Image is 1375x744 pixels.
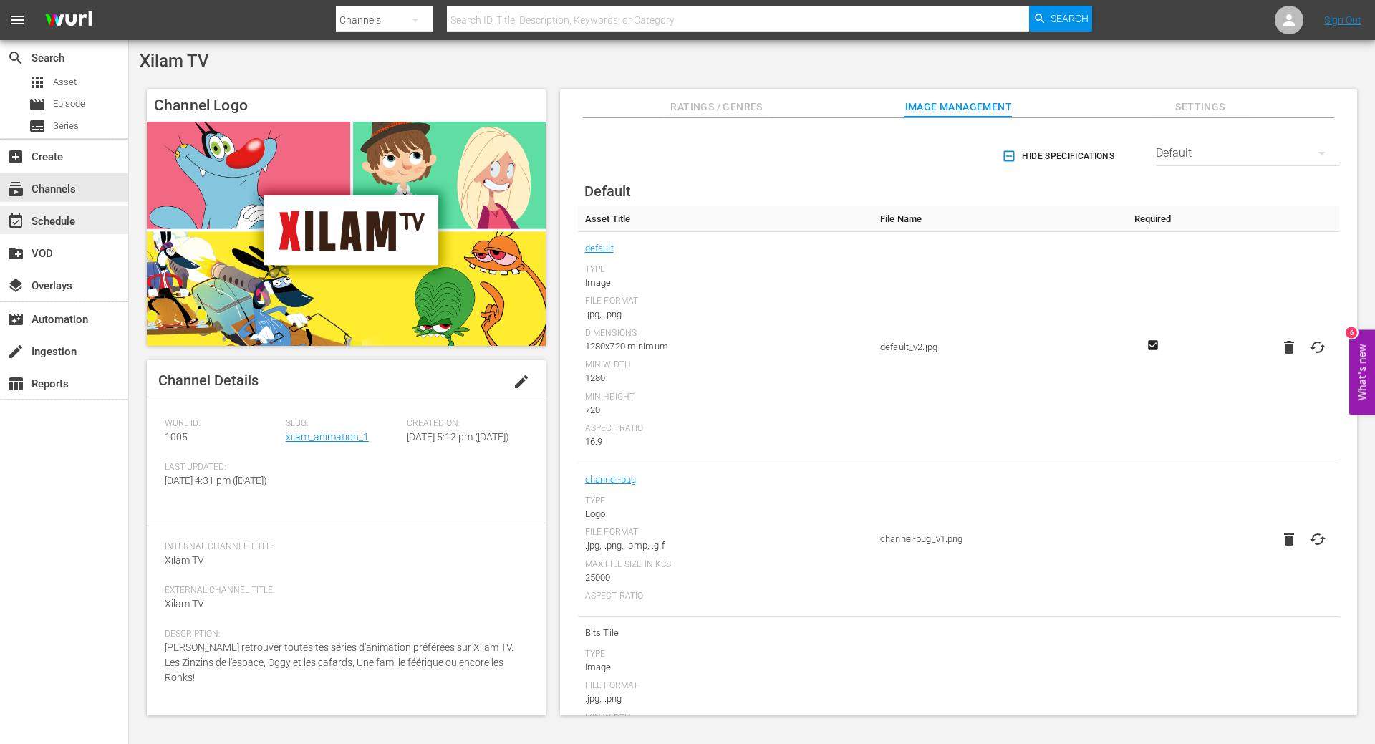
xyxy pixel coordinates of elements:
[165,585,521,596] span: External Channel Title:
[513,373,530,390] span: edit
[1121,206,1184,232] th: Required
[53,75,77,90] span: Asset
[1346,327,1357,338] div: 6
[7,49,24,67] span: Search
[286,431,369,443] a: xilam_animation_1
[873,463,1121,617] td: channel-bug_v1.png
[585,559,866,571] div: Max File Size In Kbs
[873,206,1121,232] th: File Name
[165,554,204,566] span: Xilam TV
[140,51,209,71] span: Xilam TV
[7,213,24,230] span: Schedule
[7,148,24,165] span: Create
[585,423,866,435] div: Aspect Ratio
[34,4,103,37] img: ans4CAIJ8jUAAAAAAAAAAAAAAAAAAAAAAAAgQb4GAAAAAAAAAAAAAAAAAAAAAAAAJMjXAAAAAAAAAAAAAAAAAAAAAAAAgAT5G...
[1144,339,1162,352] svg: Required
[1349,329,1375,415] button: Open Feedback Widget
[585,470,637,489] a: channel-bug
[585,276,866,290] div: Image
[585,591,866,602] div: Aspect Ratio
[585,624,866,642] span: Bits Tile
[165,462,279,473] span: Last Updated:
[147,122,546,346] img: Xilam TV
[585,403,866,417] div: 720
[286,418,400,430] span: Slug:
[585,264,866,276] div: Type
[585,538,866,553] div: .jpg, .png, .bmp, .gif
[585,328,866,339] div: Dimensions
[407,418,521,430] span: Created On:
[165,418,279,430] span: Wurl ID:
[53,119,79,133] span: Series
[585,660,866,675] div: Image
[873,232,1121,463] td: default_v2.jpg
[585,359,866,371] div: Min Width
[585,296,866,307] div: File Format
[29,96,46,113] span: Episode
[584,183,631,200] span: Default
[585,507,866,521] div: Logo
[585,496,866,507] div: Type
[7,277,24,294] span: Overlays
[165,642,513,683] span: [PERSON_NAME] retrouver toutes tes séries d'animation préférées sur Xilam TV. Les Zinzins de l'es...
[578,206,873,232] th: Asset Title
[585,649,866,660] div: Type
[165,431,188,443] span: 1005
[585,680,866,692] div: File Format
[9,11,26,29] span: menu
[663,98,771,116] span: Ratings / Genres
[7,245,24,262] span: VOD
[7,180,24,198] span: subscriptions
[1051,6,1089,32] span: Search
[1029,6,1092,32] button: Search
[585,527,866,538] div: File Format
[158,372,259,389] span: Channel Details
[147,89,546,122] h4: Channel Logo
[1156,133,1339,173] div: Default
[585,571,866,585] div: 25000
[165,475,267,486] span: [DATE] 4:31 pm ([DATE])
[407,431,509,443] span: [DATE] 5:12 pm ([DATE])
[7,375,24,392] span: Reports
[53,97,85,111] span: Episode
[999,136,1120,176] button: Hide Specifications
[165,541,521,553] span: Internal Channel Title:
[585,692,866,706] div: .jpg, .png
[1324,14,1361,26] a: Sign Out
[585,339,866,354] div: 1280x720 minimum
[29,74,46,91] span: Asset
[29,117,46,135] span: Series
[1147,98,1254,116] span: Settings
[585,371,866,385] div: 1280
[7,343,24,360] span: Ingestion
[165,598,204,609] span: Xilam TV
[165,629,521,640] span: Description:
[585,392,866,403] div: Min Height
[585,307,866,322] div: .jpg, .png
[585,712,866,724] div: Min Width
[904,98,1012,116] span: Image Management
[585,435,866,449] div: 16:9
[7,311,24,328] span: Automation
[504,364,539,399] button: edit
[585,239,614,258] a: default
[1005,149,1114,164] span: Hide Specifications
